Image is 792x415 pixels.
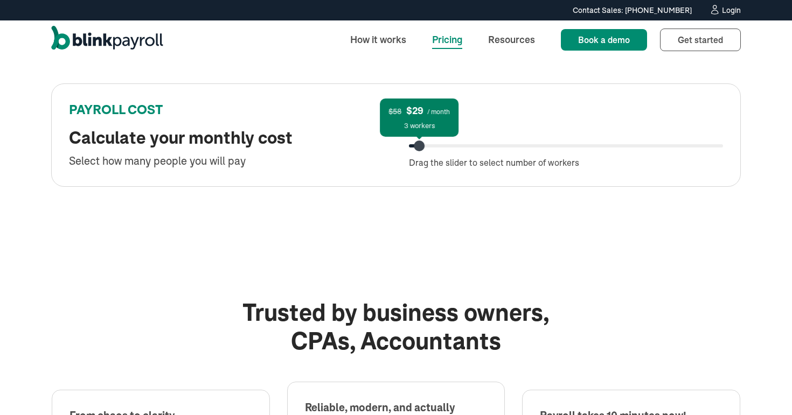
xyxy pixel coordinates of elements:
a: Pricing [423,28,471,51]
span: $29 [406,105,423,116]
div: Drag the slider to select number of workers [409,156,723,169]
a: Book a demo [561,29,647,51]
span: $58 [388,107,401,116]
div: 3 workers [404,121,435,131]
div: PAYROLL COST [69,101,383,119]
h2: Calculate your monthly cost [69,128,383,149]
a: Get started [660,29,741,51]
a: home [51,26,163,54]
span: Get started [678,34,723,45]
div: Select how many people you will pay [69,153,383,169]
a: How it works [342,28,415,51]
span: Book a demo [578,34,630,45]
a: Resources [480,28,544,51]
div: Login [722,6,741,14]
h2: Trusted by business owners, CPAs, Accountants [215,299,577,356]
a: Login [709,4,741,16]
iframe: Chat Widget [607,299,792,415]
div: Contact Sales: [PHONE_NUMBER] [573,5,692,16]
span: / month [427,108,450,116]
